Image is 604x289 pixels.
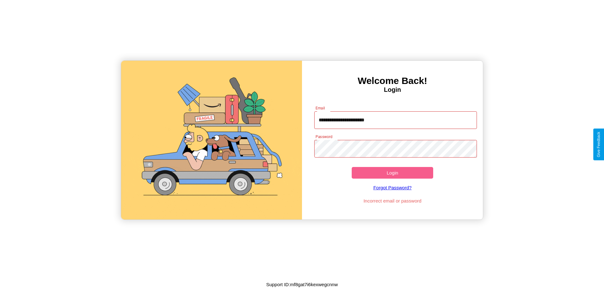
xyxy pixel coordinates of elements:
h3: Welcome Back! [302,75,483,86]
label: Email [316,105,325,111]
p: Support ID: mf8gat7i6kexwegcnnw [266,280,338,289]
button: Login [352,167,433,179]
div: Give Feedback [596,132,601,157]
img: gif [121,61,302,220]
p: Incorrect email or password [311,197,474,205]
h4: Login [302,86,483,93]
a: Forgot Password? [311,179,474,197]
label: Password [316,134,332,139]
